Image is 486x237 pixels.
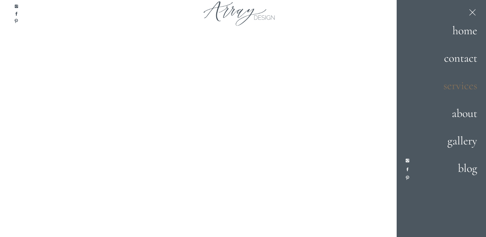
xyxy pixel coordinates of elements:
a: blog [400,159,477,178]
span: Subscribe [193,26,221,30]
a: gallery [431,132,477,150]
a: home [430,22,477,40]
a: services [430,77,477,95]
i: Joyfully [330,200,390,224]
a: about [424,104,477,123]
button: Subscribe [185,20,228,36]
h1: Floral Designs For The In Love [226,175,449,230]
a: contact [430,49,477,67]
i: Unique [281,175,338,200]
